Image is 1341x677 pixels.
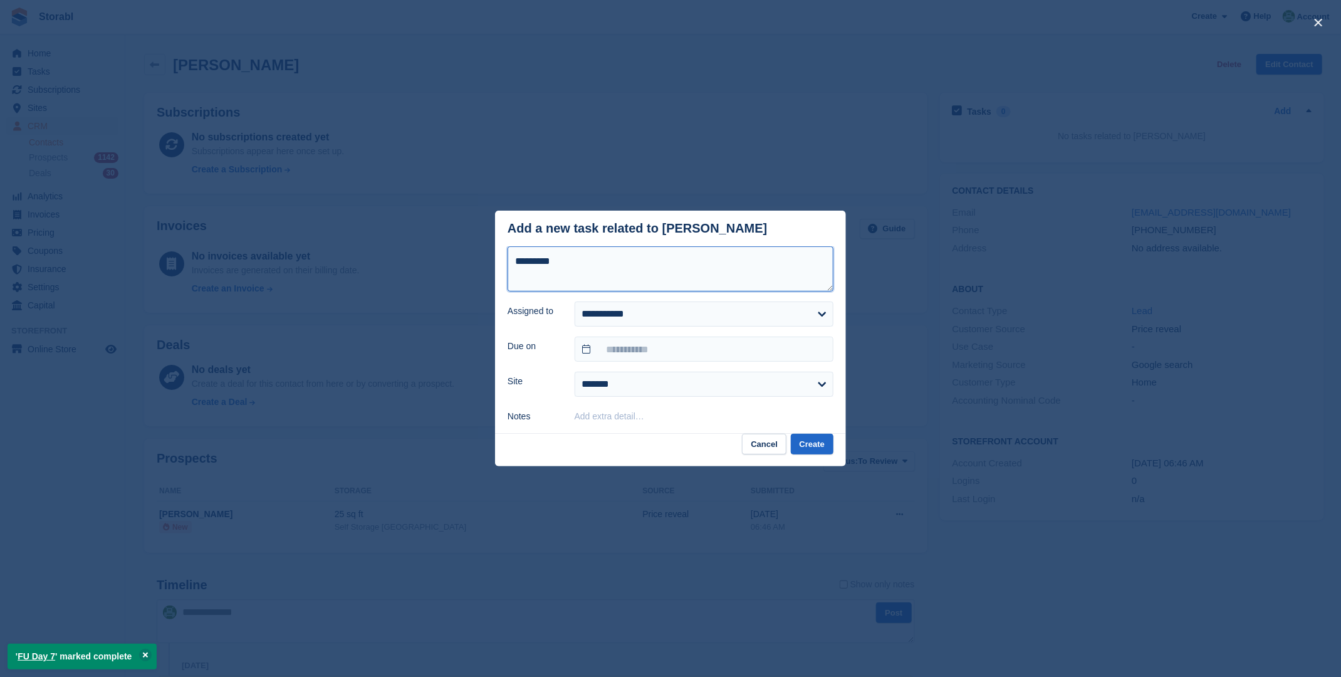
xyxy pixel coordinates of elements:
label: Notes [508,410,560,423]
p: ' ' marked complete [8,644,157,669]
a: FU Day 7 [18,651,55,661]
label: Site [508,375,560,388]
button: Create [791,434,833,454]
button: Add extra detail… [575,411,644,421]
button: Cancel [742,434,786,454]
div: Add a new task related to [PERSON_NAME] [508,221,768,236]
label: Due on [508,340,560,353]
label: Assigned to [508,305,560,318]
button: close [1308,13,1328,33]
